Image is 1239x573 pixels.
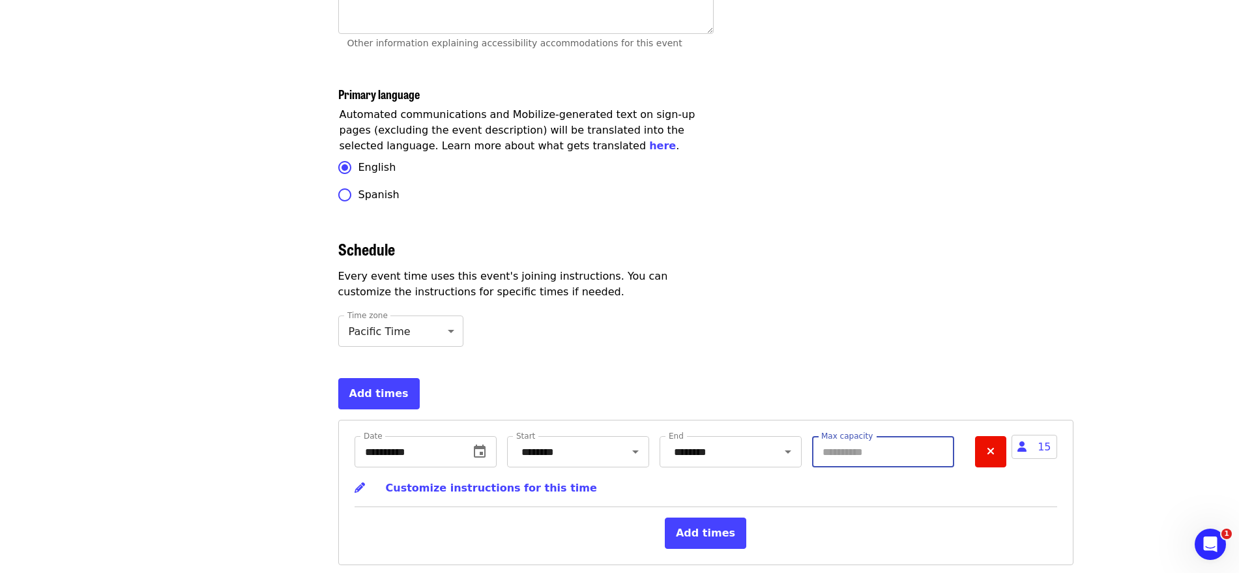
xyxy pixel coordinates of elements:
[821,432,873,440] label: Max capacity
[665,518,746,549] button: Add times
[812,436,954,467] input: Max capacity
[779,443,797,461] button: Open
[358,187,400,203] span: Spanish
[1195,529,1226,560] iframe: Intercom live chat
[669,432,684,440] label: End
[355,482,365,494] i: pencil icon
[649,140,676,152] a: here
[1006,436,1057,458] span: 15 people currently attending
[347,38,682,48] span: Other information explaining accessibility accommodations for this event
[386,482,597,494] span: Customize instructions for this time
[338,85,420,102] span: Primary language
[464,436,495,467] button: change date
[355,473,597,504] button: Customize instructions for this time
[347,312,388,319] label: Time zone
[1012,435,1057,459] span: 15
[626,443,645,461] button: Open
[975,436,1006,467] button: Remove
[358,160,396,175] span: English
[338,237,395,260] span: Schedule
[1017,441,1027,453] i: user icon
[987,445,995,458] i: times icon
[340,108,695,152] span: Automated communications and Mobilize-generated text on sign-up pages (excluding the event descri...
[338,269,714,300] p: Every event time uses this event's joining instructions. You can customize the instructions for s...
[364,432,383,440] label: Date
[338,316,463,347] div: Pacific Time
[338,378,420,409] button: Add times
[1221,529,1232,539] span: 1
[516,432,535,440] label: Start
